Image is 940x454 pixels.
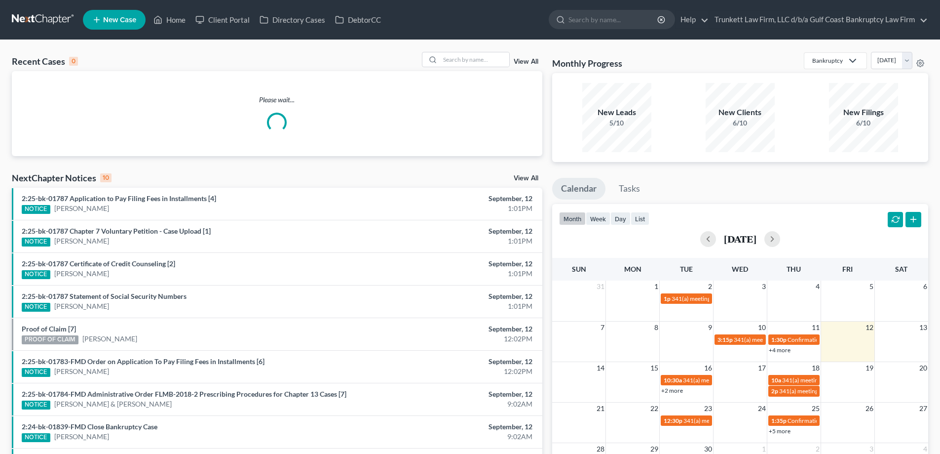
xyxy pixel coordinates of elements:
div: 9:02AM [369,432,532,442]
div: September, 12 [369,389,532,399]
a: 2:25-bk-01787 Certificate of Credit Counseling [2] [22,259,175,268]
a: [PERSON_NAME] [54,367,109,376]
a: +2 more [661,387,683,394]
div: September, 12 [369,291,532,301]
div: NOTICE [22,205,50,214]
span: 2p [771,387,778,395]
div: NextChapter Notices [12,172,112,184]
a: +4 more [769,346,790,354]
a: Home [149,11,190,29]
span: 1:30p [771,336,787,343]
span: Sat [895,265,907,273]
div: NOTICE [22,238,50,247]
div: NOTICE [22,401,50,410]
span: 22 [649,403,659,414]
span: Confirmation Hearing for [PERSON_NAME] [788,417,901,424]
span: 31 [596,281,605,292]
span: Fri [842,265,853,273]
a: +5 more [769,427,790,435]
a: 2:25-bk-01784-FMD Administrative Order FLMB-2018-2 Prescribing Procedures for Chapter 13 Cases [7] [22,390,346,398]
span: 3:15p [717,336,733,343]
span: Mon [624,265,641,273]
a: Directory Cases [255,11,330,29]
span: 13 [918,322,928,333]
div: 12:02PM [369,334,532,344]
div: NOTICE [22,270,50,279]
a: Proof of Claim [7] [22,325,76,333]
span: 15 [649,362,659,374]
div: 1:01PM [369,269,532,279]
a: View All [514,58,538,65]
span: New Case [103,16,136,24]
span: 14 [596,362,605,374]
a: Trunkett Law Firm, LLC d/b/a Gulf Coast Bankruptcy Law Firm [710,11,928,29]
div: Recent Cases [12,55,78,67]
span: 24 [757,403,767,414]
span: 1:35p [771,417,787,424]
span: 1 [653,281,659,292]
span: 341(a) meeting for [PERSON_NAME] [734,336,829,343]
div: New Clients [706,107,775,118]
a: [PERSON_NAME] [54,269,109,279]
div: September, 12 [369,324,532,334]
span: 11 [811,322,821,333]
input: Search by name... [568,10,659,29]
span: Sun [572,265,586,273]
span: 7 [600,322,605,333]
div: 1:01PM [369,204,532,213]
div: 1:01PM [369,301,532,311]
h2: [DATE] [724,234,756,244]
a: Tasks [610,178,649,200]
a: Calendar [552,178,605,200]
div: 0 [69,57,78,66]
span: 341(a) meeting for [PERSON_NAME] & [PERSON_NAME] [672,295,819,302]
h3: Monthly Progress [552,57,622,69]
span: 4 [815,281,821,292]
button: week [586,212,610,225]
a: Help [676,11,709,29]
div: New Filings [829,107,898,118]
a: 2:24-bk-01839-FMD Close Bankruptcy Case [22,422,157,431]
div: 12:02PM [369,367,532,376]
span: 10:30a [664,376,682,384]
a: [PERSON_NAME] [54,204,109,213]
span: 19 [865,362,874,374]
span: 341(a) meeting for [PERSON_NAME] [PERSON_NAME] [779,387,922,395]
div: NOTICE [22,433,50,442]
span: 20 [918,362,928,374]
span: 6 [922,281,928,292]
div: 5/10 [582,118,651,128]
a: 2:25-bk-01787 Application to Pay Filing Fees in Installments [4] [22,194,216,203]
span: 21 [596,403,605,414]
a: [PERSON_NAME] [54,432,109,442]
div: 6/10 [829,118,898,128]
span: 18 [811,362,821,374]
span: 5 [868,281,874,292]
button: list [631,212,649,225]
div: September, 12 [369,259,532,269]
p: Please wait... [12,95,542,105]
span: 16 [703,362,713,374]
span: 10a [771,376,781,384]
span: Wed [732,265,748,273]
a: 2:25-bk-01787 Chapter 7 Voluntary Petition - Case Upload [1] [22,227,211,235]
a: [PERSON_NAME] [82,334,137,344]
div: September, 12 [369,194,532,204]
span: 10 [757,322,767,333]
div: 6/10 [706,118,775,128]
a: 2:25-bk-01787 Statement of Social Security Numbers [22,292,187,300]
span: 2 [707,281,713,292]
span: Tue [680,265,693,273]
span: Confirmation hearing for [PERSON_NAME] [788,336,900,343]
span: 17 [757,362,767,374]
span: 27 [918,403,928,414]
span: 26 [865,403,874,414]
button: month [559,212,586,225]
a: Client Portal [190,11,255,29]
div: September, 12 [369,357,532,367]
div: PROOF OF CLAIM [22,335,78,344]
span: 9 [707,322,713,333]
button: day [610,212,631,225]
a: [PERSON_NAME] & [PERSON_NAME] [54,399,172,409]
span: 25 [811,403,821,414]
